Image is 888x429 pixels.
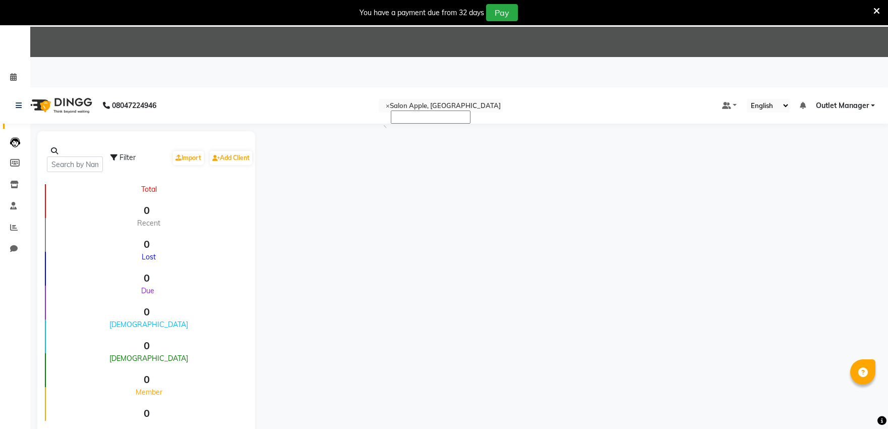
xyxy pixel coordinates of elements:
[47,156,103,172] input: Search by Name/Mobile/Email/Code
[50,218,248,229] p: Recent
[46,372,248,387] strong: 0
[486,4,518,21] button: Pay
[48,286,248,296] p: Due
[50,184,248,195] p: Total
[360,8,484,18] div: You have a payment due from 32 days
[846,389,878,419] iframe: chat widget
[50,319,248,330] p: [DEMOGRAPHIC_DATA]
[210,151,252,165] a: Add Client
[386,101,390,110] span: ×
[173,151,204,165] a: Import
[50,387,248,398] p: Member
[46,304,248,319] strong: 0
[120,153,136,162] span: Filter
[816,100,869,111] span: Outlet Manager
[50,252,248,262] p: Lost
[46,406,248,421] strong: 0
[112,91,156,120] b: 08047224946
[50,353,248,364] p: [DEMOGRAPHIC_DATA]
[390,101,501,110] span: Salon Apple, [GEOGRAPHIC_DATA]
[46,203,248,218] strong: 0
[26,91,95,120] img: logo
[46,237,248,252] strong: 0
[46,338,248,353] strong: 0
[46,271,248,286] strong: 0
